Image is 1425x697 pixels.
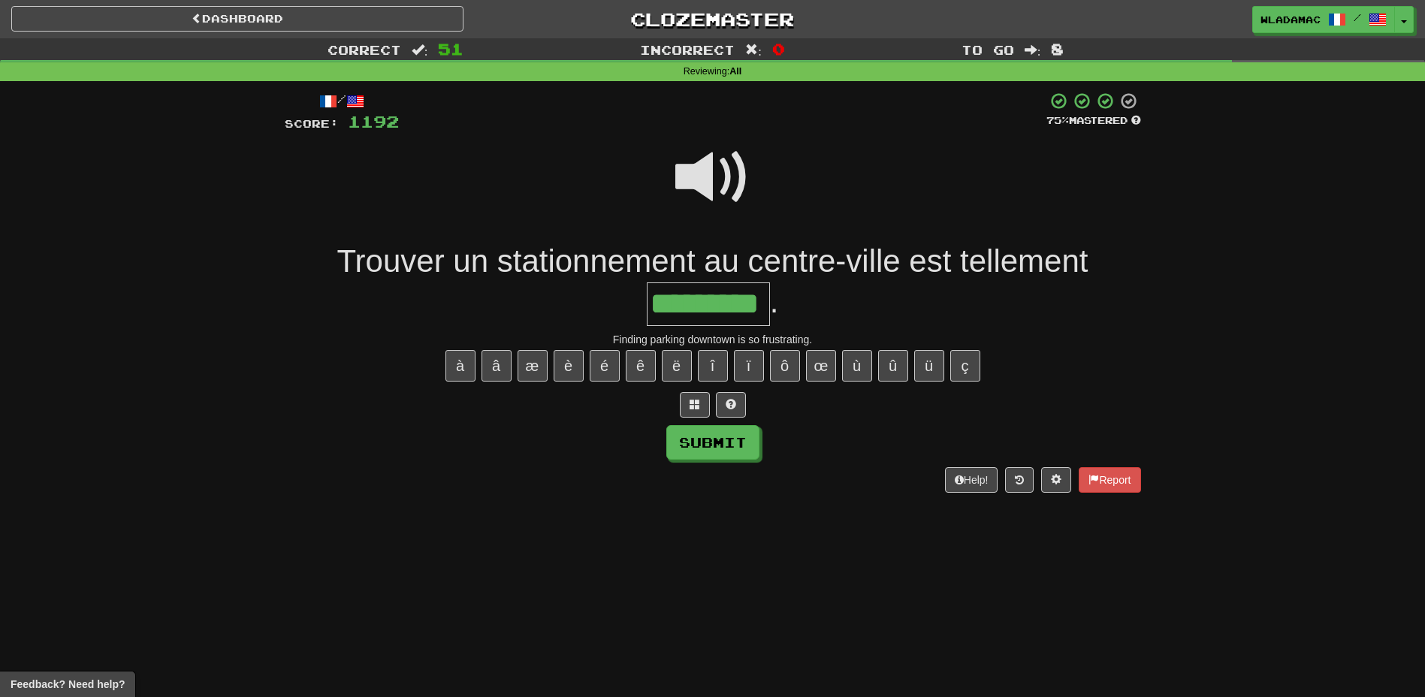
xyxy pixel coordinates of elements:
[842,350,872,382] button: ù
[337,243,1088,279] span: Trouver un stationnement au centre-ville est tellement
[486,6,938,32] a: Clozemaster
[806,350,836,382] button: œ
[962,42,1014,57] span: To go
[1005,467,1034,493] button: Round history (alt+y)
[1260,13,1321,26] span: wladamac
[328,42,401,57] span: Correct
[662,350,692,382] button: ë
[1046,114,1069,126] span: 75 %
[698,350,728,382] button: î
[438,40,463,58] span: 51
[716,392,746,418] button: Single letter hint - you only get 1 per sentence and score half the points! alt+h
[285,332,1141,347] div: Finding parking downtown is so frustrating.
[285,92,399,110] div: /
[412,44,428,56] span: :
[1025,44,1041,56] span: :
[666,425,759,460] button: Submit
[770,284,779,319] span: .
[445,350,476,382] button: à
[772,40,785,58] span: 0
[745,44,762,56] span: :
[11,6,463,32] a: Dashboard
[285,117,339,130] span: Score:
[554,350,584,382] button: è
[11,677,125,692] span: Open feedback widget
[640,42,735,57] span: Incorrect
[518,350,548,382] button: æ
[1354,12,1361,23] span: /
[626,350,656,382] button: ê
[1079,467,1140,493] button: Report
[348,112,399,131] span: 1192
[945,467,998,493] button: Help!
[482,350,512,382] button: â
[729,66,741,77] strong: All
[1252,6,1395,33] a: wladamac /
[590,350,620,382] button: é
[878,350,908,382] button: û
[1046,114,1141,128] div: Mastered
[1051,40,1064,58] span: 8
[914,350,944,382] button: ü
[950,350,980,382] button: ç
[680,392,710,418] button: Switch sentence to multiple choice alt+p
[770,350,800,382] button: ô
[734,350,764,382] button: ï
